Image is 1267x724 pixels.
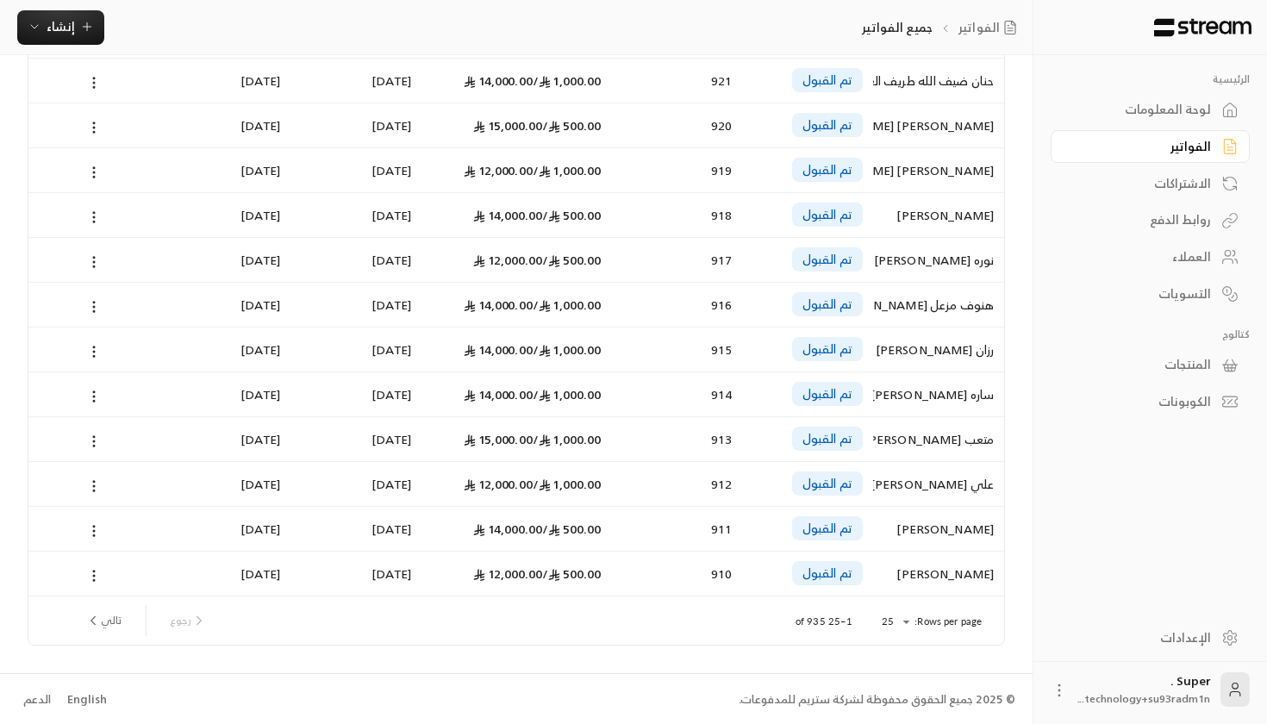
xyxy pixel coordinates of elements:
[1051,166,1250,200] a: الاشتراكات
[170,148,280,192] div: [DATE]
[883,462,994,506] div: علي [PERSON_NAME] [PERSON_NAME]
[533,294,601,315] span: 1,000.00 /
[1072,285,1211,303] div: التسويات
[432,328,601,371] div: 14,000.00
[301,148,411,192] div: [DATE]
[301,103,411,147] div: [DATE]
[802,161,852,178] span: تم القبول
[78,606,128,635] button: next page
[432,507,601,551] div: 14,000.00
[802,385,852,403] span: تم القبول
[67,691,107,708] div: English
[739,691,1015,708] div: © 2025 جميع الحقوق محفوظة لشركة ستريم للمدفوعات.
[533,70,601,91] span: 1,000.00 /
[1072,138,1211,155] div: الفواتير
[802,565,852,582] span: تم القبول
[533,384,601,405] span: 1,000.00 /
[301,328,411,371] div: [DATE]
[170,59,280,103] div: [DATE]
[170,552,280,596] div: [DATE]
[883,103,994,147] div: [PERSON_NAME] [PERSON_NAME]
[432,148,601,192] div: 12,000.00
[170,103,280,147] div: [DATE]
[533,339,601,360] span: 1,000.00 /
[301,193,411,237] div: [DATE]
[1051,348,1250,382] a: المنتجات
[621,328,732,371] div: 915
[883,552,994,596] div: [PERSON_NAME]
[170,328,280,371] div: [DATE]
[883,193,994,237] div: [PERSON_NAME]
[1078,672,1210,707] div: Super .
[542,518,601,540] span: 500.00 /
[883,238,994,282] div: نوره [PERSON_NAME] .
[301,552,411,596] div: [DATE]
[802,520,852,537] span: تم القبول
[432,283,601,327] div: 14,000.00
[883,283,994,327] div: هنوف مزعل [PERSON_NAME]
[621,148,732,192] div: 919
[802,251,852,268] span: تم القبول
[17,684,56,715] a: الدعم
[862,19,933,36] p: جميع الفواتير
[1072,175,1211,192] div: الاشتراكات
[883,59,994,103] div: حنان ضيف الله طريف العنزي
[1072,356,1211,373] div: المنتجات
[621,462,732,506] div: 912
[542,563,601,584] span: 500.00 /
[802,430,852,447] span: تم القبول
[301,417,411,461] div: [DATE]
[1051,621,1250,654] a: الإعدادات
[432,238,601,282] div: 12,000.00
[621,103,732,147] div: 920
[301,59,411,103] div: [DATE]
[1051,328,1250,341] p: كتالوج
[1051,93,1250,127] a: لوحة المعلومات
[621,238,732,282] div: 917
[542,115,601,136] span: 500.00 /
[621,507,732,551] div: 911
[17,10,104,45] button: إنشاء
[1078,690,1210,708] span: technology+su93radm1n...
[170,283,280,327] div: [DATE]
[621,372,732,416] div: 914
[533,473,601,495] span: 1,000.00 /
[1072,248,1211,265] div: العملاء
[1152,18,1253,37] img: Logo
[802,206,852,223] span: تم القبول
[432,552,601,596] div: 12,000.00
[914,615,982,628] p: Rows per page:
[301,372,411,416] div: [DATE]
[170,462,280,506] div: [DATE]
[621,283,732,327] div: 916
[802,72,852,89] span: تم القبول
[542,249,601,271] span: 500.00 /
[170,507,280,551] div: [DATE]
[432,417,601,461] div: 15,000.00
[1051,72,1250,86] p: الرئيسية
[1051,203,1250,237] a: روابط الدفع
[533,159,601,181] span: 1,000.00 /
[883,328,994,371] div: رزان [PERSON_NAME]
[796,615,852,628] p: 1–25 of 935
[1072,211,1211,228] div: روابط الدفع
[883,507,994,551] div: [PERSON_NAME]
[1072,101,1211,118] div: لوحة المعلومات
[883,148,994,192] div: [PERSON_NAME] [PERSON_NAME]
[432,103,601,147] div: 15,000.00
[621,59,732,103] div: 921
[958,19,1024,36] a: الفواتير
[873,611,914,633] div: 25
[621,552,732,596] div: 910
[301,283,411,327] div: [DATE]
[802,340,852,358] span: تم القبول
[802,296,852,313] span: تم القبول
[47,16,75,37] span: إنشاء
[432,372,601,416] div: 14,000.00
[533,428,601,450] span: 1,000.00 /
[432,59,601,103] div: 14,000.00
[170,417,280,461] div: [DATE]
[1051,277,1250,310] a: التسويات
[621,193,732,237] div: 918
[170,372,280,416] div: [DATE]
